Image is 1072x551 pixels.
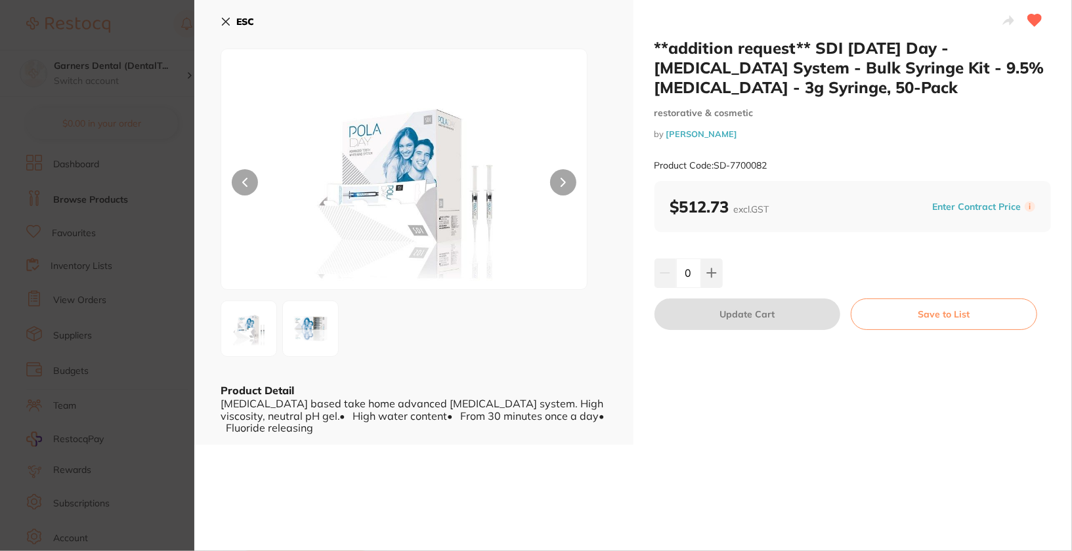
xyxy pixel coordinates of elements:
small: restorative & cosmetic [654,108,1052,119]
div: [MEDICAL_DATA] based take home advanced [MEDICAL_DATA] system. High viscosity, neutral pH gel.• H... [221,398,607,434]
img: ODIuanBn [225,305,272,352]
b: $512.73 [670,197,769,216]
button: Save to List [851,298,1037,330]
small: Product Code: SD-7700082 [654,160,767,171]
b: Product Detail [221,384,294,397]
button: ESC [221,10,254,33]
span: excl. GST [734,203,769,215]
small: by [654,129,1052,139]
img: ODIuanBn [294,82,513,289]
img: ODJfMi5qcGc [287,305,334,352]
button: Update Cart [654,298,841,330]
h2: **addition request** SDI [DATE] Day - [MEDICAL_DATA] System - Bulk Syringe Kit - 9.5% [MEDICAL_DA... [654,38,1052,97]
button: Enter Contract Price [928,201,1025,213]
b: ESC [236,16,254,28]
a: [PERSON_NAME] [666,129,738,139]
label: i [1025,201,1035,212]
